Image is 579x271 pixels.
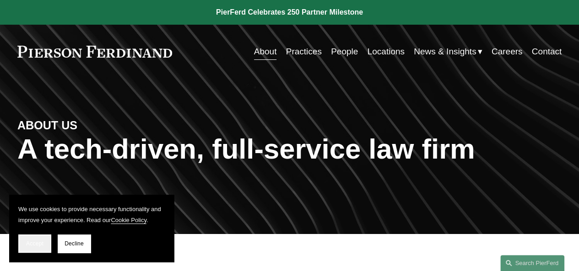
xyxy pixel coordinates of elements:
[65,240,84,247] span: Decline
[367,43,404,60] a: Locations
[414,44,476,59] span: News & Insights
[492,43,523,60] a: Careers
[9,195,174,262] section: Cookie banner
[331,43,358,60] a: People
[111,217,146,223] a: Cookie Policy
[500,255,564,271] a: Search this site
[26,240,43,247] span: Accept
[18,234,51,253] button: Accept
[17,119,77,132] strong: ABOUT US
[18,204,165,225] p: We use cookies to provide necessary functionality and improve your experience. Read our .
[17,133,562,165] h1: A tech-driven, full-service law firm
[532,43,562,60] a: Contact
[254,43,277,60] a: About
[58,234,91,253] button: Decline
[414,43,482,60] a: folder dropdown
[286,43,322,60] a: Practices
